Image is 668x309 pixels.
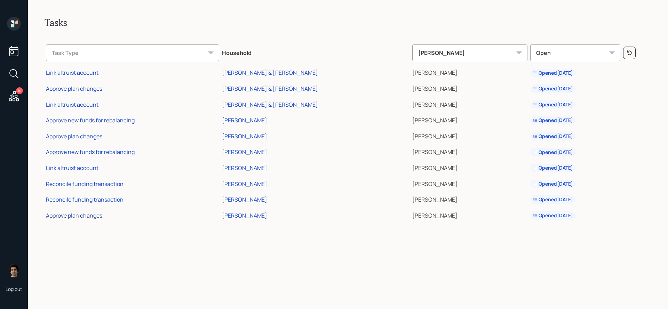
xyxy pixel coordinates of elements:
[46,132,102,140] div: Approve plan changes
[222,101,318,108] div: [PERSON_NAME] & [PERSON_NAME]
[16,87,23,94] div: 10
[222,148,267,156] div: [PERSON_NAME]
[533,133,573,140] div: Opened [DATE]
[533,101,573,108] div: Opened [DATE]
[222,116,267,124] div: [PERSON_NAME]
[46,180,124,188] div: Reconcile funding transaction
[530,44,621,61] div: Open
[411,96,529,112] td: [PERSON_NAME]
[411,80,529,96] td: [PERSON_NAME]
[222,85,318,92] div: [PERSON_NAME] & [PERSON_NAME]
[411,64,529,80] td: [PERSON_NAME]
[533,149,573,156] div: Opened [DATE]
[533,212,573,219] div: Opened [DATE]
[45,17,651,29] h2: Tasks
[411,127,529,143] td: [PERSON_NAME]
[222,212,267,219] div: [PERSON_NAME]
[222,196,267,203] div: [PERSON_NAME]
[411,159,529,175] td: [PERSON_NAME]
[411,206,529,222] td: [PERSON_NAME]
[222,132,267,140] div: [PERSON_NAME]
[46,85,102,92] div: Approve plan changes
[46,164,98,172] div: Link altruist account
[533,85,573,92] div: Opened [DATE]
[533,180,573,187] div: Opened [DATE]
[221,40,411,64] th: Household
[46,212,102,219] div: Approve plan changes
[46,69,98,76] div: Link altruist account
[411,143,529,159] td: [PERSON_NAME]
[46,196,124,203] div: Reconcile funding transaction
[46,148,135,156] div: Approve new funds for rebalancing
[222,164,267,172] div: [PERSON_NAME]
[533,196,573,203] div: Opened [DATE]
[46,44,219,61] div: Task Type
[411,175,529,191] td: [PERSON_NAME]
[533,164,573,171] div: Opened [DATE]
[222,180,267,188] div: [PERSON_NAME]
[412,44,527,61] div: [PERSON_NAME]
[6,286,22,292] div: Log out
[411,111,529,127] td: [PERSON_NAME]
[46,116,135,124] div: Approve new funds for rebalancing
[533,117,573,124] div: Opened [DATE]
[222,69,318,76] div: [PERSON_NAME] & [PERSON_NAME]
[7,263,21,277] img: harrison-schaefer-headshot-2.png
[46,101,98,108] div: Link altruist account
[533,70,573,76] div: Opened [DATE]
[411,190,529,206] td: [PERSON_NAME]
